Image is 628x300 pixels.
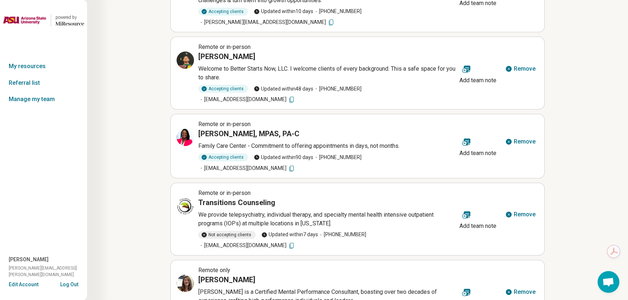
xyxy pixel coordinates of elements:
div: Not accepting clients [198,231,256,239]
button: Remove [502,133,538,150]
span: Remote or in-person [198,43,251,50]
button: Add team note [456,60,499,86]
p: Family Care Center - Commitment to offering appointments in days, not months. [198,142,456,150]
span: [PHONE_NUMBER] [313,85,361,93]
h3: [PERSON_NAME] [198,275,255,285]
span: [PERSON_NAME] [9,256,49,263]
span: [PERSON_NAME][EMAIL_ADDRESS][PERSON_NAME][DOMAIN_NAME] [9,265,87,278]
button: Add team note [456,133,499,159]
span: [PHONE_NUMBER] [313,154,361,161]
button: Remove [502,206,538,223]
span: Updated within 10 days [254,8,313,15]
div: Accepting clients [198,85,248,93]
div: Accepting clients [198,153,248,161]
div: powered by [55,14,84,21]
span: [PERSON_NAME][EMAIL_ADDRESS][DOMAIN_NAME] [198,18,335,26]
span: Remote or in-person [198,121,251,128]
button: Add team note [456,206,499,232]
div: Open chat [598,271,619,293]
span: [EMAIL_ADDRESS][DOMAIN_NAME] [198,96,295,103]
span: Updated within 48 days [254,85,313,93]
h3: [PERSON_NAME], MPAS, PA-C [198,129,299,139]
button: Edit Account [9,281,38,288]
span: Remote or in-person [198,189,251,196]
span: [EMAIL_ADDRESS][DOMAIN_NAME] [198,242,295,249]
p: We provide telepsychiatry, individual therapy, and specialty mental health intensive outpatient p... [198,211,456,228]
span: Updated within 90 days [254,154,313,161]
span: Updated within 7 days [261,231,318,238]
p: Welcome to Better Starts Now, LLC. I welcome clients of every background. This a safe space for y... [198,64,456,82]
a: Arizona State Universitypowered by [3,12,84,29]
button: Remove [502,60,538,78]
div: Accepting clients [198,8,248,16]
h3: Transitions Counseling [198,197,275,208]
h3: [PERSON_NAME] [198,51,255,62]
span: Remote only [198,267,230,274]
button: Log Out [60,281,78,287]
span: [PHONE_NUMBER] [318,231,366,238]
img: Arizona State University [3,12,46,29]
span: [EMAIL_ADDRESS][DOMAIN_NAME] [198,164,295,172]
span: [PHONE_NUMBER] [313,8,361,15]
